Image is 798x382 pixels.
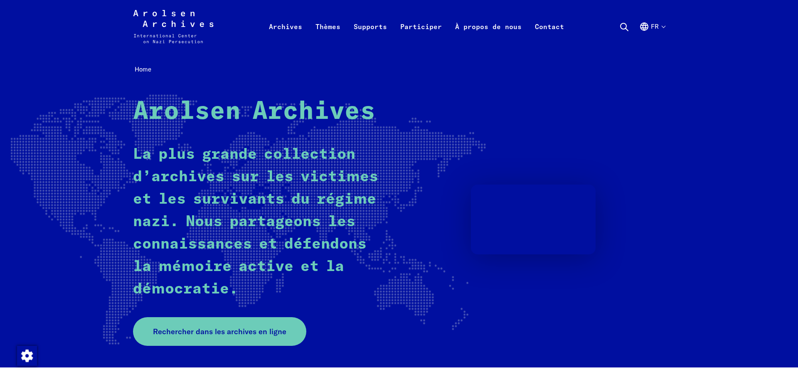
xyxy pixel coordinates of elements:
span: Rechercher dans les archives en ligne [153,326,286,337]
a: Contact [528,20,571,53]
div: Modification du consentement [17,345,37,365]
nav: Breadcrumb [133,63,665,76]
a: Participer [394,20,448,53]
img: Modification du consentement [17,346,37,366]
a: Thèmes [309,20,347,53]
a: Rechercher dans les archives en ligne [133,317,306,346]
p: La plus grande collection d’archives sur les victimes et les survivants du régime nazi. Nous part... [133,143,384,301]
a: À propos de nous [448,20,528,53]
nav: Principal [262,10,571,43]
a: Supports [347,20,394,53]
button: Français, sélection de la langue [639,22,665,52]
a: Archives [262,20,309,53]
span: Home [135,65,151,73]
strong: Arolsen Archives [133,99,375,124]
